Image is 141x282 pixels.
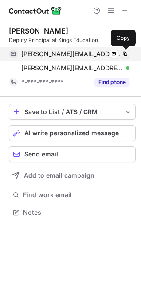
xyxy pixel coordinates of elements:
[9,5,62,16] img: ContactOut v5.3.10
[9,27,68,35] div: [PERSON_NAME]
[9,189,136,201] button: Find work email
[94,78,129,87] button: Reveal Button
[23,191,132,199] span: Find work email
[24,172,94,179] span: Add to email campaign
[24,151,58,158] span: Send email
[9,104,136,120] button: save-profile-one-click
[9,206,136,219] button: Notes
[23,209,132,217] span: Notes
[21,50,123,58] span: [PERSON_NAME][EMAIL_ADDRESS][PERSON_NAME][DOMAIN_NAME]
[21,64,123,72] span: [PERSON_NAME][EMAIL_ADDRESS][PERSON_NAME][DOMAIN_NAME]
[9,36,136,44] div: Deputy Principal at Kings Education
[9,168,136,183] button: Add to email campaign
[9,125,136,141] button: AI write personalized message
[24,130,119,137] span: AI write personalized message
[24,108,120,115] div: Save to List / ATS / CRM
[9,146,136,162] button: Send email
